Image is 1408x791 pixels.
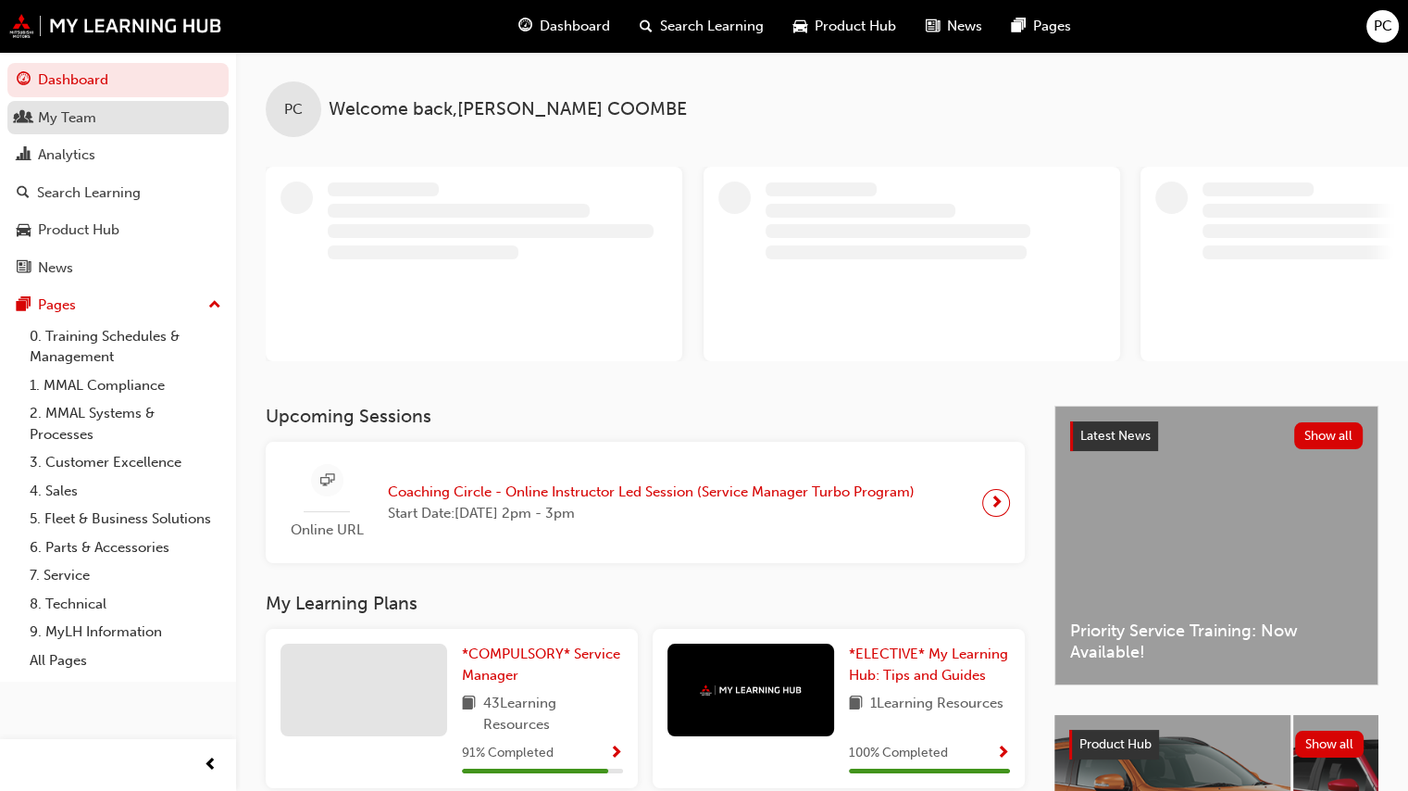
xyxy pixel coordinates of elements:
h3: My Learning Plans [266,593,1025,614]
span: guage-icon [518,15,532,38]
a: 2. MMAL Systems & Processes [22,399,229,448]
span: car-icon [793,15,807,38]
a: My Team [7,101,229,135]
span: book-icon [462,693,476,734]
button: Pages [7,288,229,322]
a: Analytics [7,138,229,172]
div: News [38,257,73,279]
a: 5. Fleet & Business Solutions [22,505,229,534]
div: Pages [38,295,76,316]
span: Welcome back , [PERSON_NAME] COOMBE [329,99,687,120]
span: Coaching Circle - Online Instructor Led Session (Service Manager Turbo Program) [388,482,915,503]
span: Show Progress [609,746,623,762]
a: 4. Sales [22,477,229,506]
span: up-icon [208,294,221,318]
div: My Team [38,107,96,129]
a: news-iconNews [911,7,997,45]
span: pages-icon [1012,15,1026,38]
span: Show Progress [996,746,1010,762]
a: Latest NewsShow all [1070,421,1363,451]
span: book-icon [849,693,863,716]
a: All Pages [22,647,229,675]
div: Product Hub [38,220,119,241]
a: search-iconSearch Learning [625,7,779,45]
span: Latest News [1080,428,1151,444]
span: sessionType_ONLINE_URL-icon [320,470,334,493]
span: 1 Learning Resources [870,693,1003,716]
span: car-icon [17,222,31,239]
span: Online URL [280,520,373,541]
a: *COMPULSORY* Service Manager [462,644,623,685]
a: Latest NewsShow allPriority Service Training: Now Available! [1054,406,1378,685]
a: Dashboard [7,63,229,97]
span: PC [1374,16,1392,37]
span: Search Learning [660,16,764,37]
img: mmal [9,14,222,38]
span: search-icon [17,185,30,202]
a: News [7,251,229,285]
img: mmal [700,684,802,697]
span: people-icon [17,110,31,127]
button: DashboardMy TeamAnalyticsSearch LearningProduct HubNews [7,59,229,288]
span: News [947,16,982,37]
h3: Upcoming Sessions [266,406,1025,427]
span: 100 % Completed [849,743,948,764]
span: news-icon [926,15,940,38]
a: Product Hub [7,213,229,247]
a: 7. Service [22,561,229,590]
a: pages-iconPages [997,7,1086,45]
a: Product HubShow all [1069,730,1364,760]
a: 6. Parts & Accessories [22,534,229,562]
a: 9. MyLH Information [22,618,229,647]
button: Show all [1295,731,1364,758]
div: Analytics [38,144,95,166]
a: 3. Customer Excellence [22,448,229,477]
a: *ELECTIVE* My Learning Hub: Tips and Guides [849,644,1010,685]
span: search-icon [640,15,653,38]
span: 91 % Completed [462,743,554,764]
span: Pages [1033,16,1071,37]
span: prev-icon [204,754,218,777]
a: car-iconProduct Hub [779,7,911,45]
a: Online URLCoaching Circle - Online Instructor Led Session (Service Manager Turbo Program)Start Da... [280,457,1010,548]
span: PC [284,99,303,120]
span: Product Hub [1079,736,1152,752]
span: Dashboard [540,16,610,37]
span: Start Date: [DATE] 2pm - 3pm [388,503,915,524]
span: Product Hub [815,16,896,37]
span: pages-icon [17,297,31,314]
button: PC [1366,10,1399,43]
span: *COMPULSORY* Service Manager [462,646,620,684]
a: 1. MMAL Compliance [22,371,229,400]
button: Show all [1294,422,1364,449]
div: Search Learning [37,182,141,204]
a: 8. Technical [22,590,229,619]
button: Show Progress [996,742,1010,765]
span: 43 Learning Resources [483,693,623,734]
span: Priority Service Training: Now Available! [1070,621,1363,662]
button: Show Progress [609,742,623,765]
span: chart-icon [17,147,31,164]
span: guage-icon [17,72,31,89]
a: guage-iconDashboard [504,7,625,45]
a: Search Learning [7,176,229,210]
span: next-icon [990,490,1003,516]
a: 0. Training Schedules & Management [22,322,229,371]
span: news-icon [17,260,31,277]
span: *ELECTIVE* My Learning Hub: Tips and Guides [849,646,1008,684]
